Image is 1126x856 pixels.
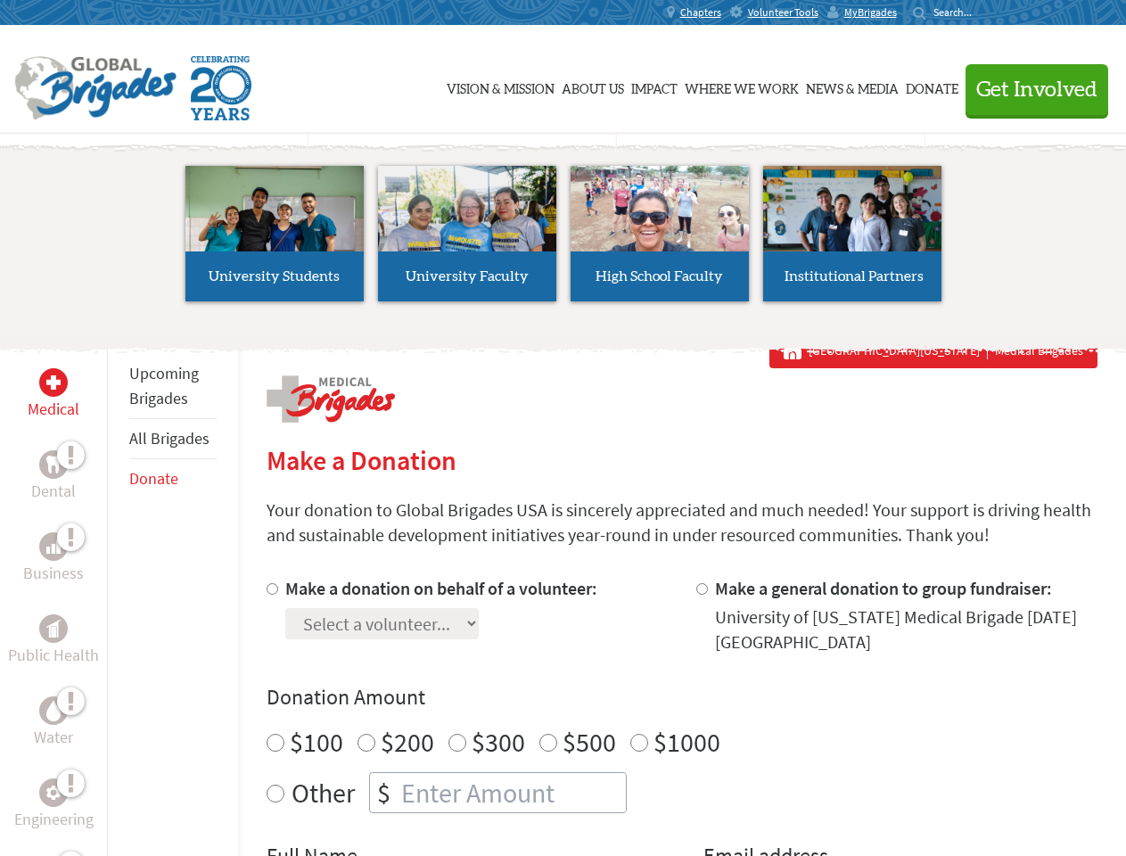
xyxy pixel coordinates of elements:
[966,64,1108,115] button: Get Involved
[563,725,616,759] label: $500
[447,42,555,131] a: Vision & Mission
[715,605,1097,654] div: University of [US_STATE] Medical Brigade [DATE] [GEOGRAPHIC_DATA]
[933,5,984,19] input: Search...
[571,166,749,301] a: High School Faculty
[39,532,68,561] div: Business
[370,773,398,812] div: $
[129,419,217,459] li: All Brigades
[31,450,76,504] a: DentalDental
[381,725,434,759] label: $200
[34,725,73,750] p: Water
[209,269,340,284] span: University Students
[267,375,395,423] img: logo-medical.png
[39,368,68,397] div: Medical
[14,56,177,120] img: Global Brigades Logo
[571,166,749,252] img: menu_brigades_submenu_3.jpg
[267,444,1097,476] h2: Make a Donation
[596,269,723,284] span: High School Faculty
[378,166,556,285] img: menu_brigades_submenu_2.jpg
[267,498,1097,547] p: Your donation to Global Brigades USA is sincerely appreciated and much needed! Your support is dr...
[906,42,958,131] a: Donate
[785,269,924,284] span: Institutional Partners
[39,696,68,725] div: Water
[129,459,217,498] li: Donate
[191,56,251,120] img: Global Brigades Celebrating 20 Years
[46,700,61,720] img: Water
[8,643,99,668] p: Public Health
[14,807,94,832] p: Engineering
[292,772,355,813] label: Other
[653,725,720,759] label: $1000
[39,778,68,807] div: Engineering
[472,725,525,759] label: $300
[562,42,624,131] a: About Us
[34,696,73,750] a: WaterWater
[46,620,61,638] img: Public Health
[28,368,79,422] a: MedicalMedical
[23,532,84,586] a: BusinessBusiness
[8,614,99,668] a: Public HealthPublic Health
[715,577,1052,599] label: Make a general donation to group fundraiser:
[129,363,199,408] a: Upcoming Brigades
[129,354,217,419] li: Upcoming Brigades
[763,166,941,301] a: Institutional Partners
[46,539,61,554] img: Business
[185,166,364,301] a: University Students
[631,42,678,131] a: Impact
[28,397,79,422] p: Medical
[806,42,899,131] a: News & Media
[23,561,84,586] p: Business
[290,725,343,759] label: $100
[976,79,1097,101] span: Get Involved
[46,375,61,390] img: Medical
[39,450,68,479] div: Dental
[267,683,1097,712] h4: Donation Amount
[285,577,597,599] label: Make a donation on behalf of a volunteer:
[398,773,626,812] input: Enter Amount
[844,5,897,20] span: MyBrigades
[46,456,61,473] img: Dental
[129,428,210,449] a: All Brigades
[185,166,364,284] img: menu_brigades_submenu_1.jpg
[129,468,178,489] a: Donate
[763,166,941,284] img: menu_brigades_submenu_4.jpg
[39,614,68,643] div: Public Health
[31,479,76,504] p: Dental
[685,42,799,131] a: Where We Work
[680,5,721,20] span: Chapters
[46,786,61,800] img: Engineering
[14,778,94,832] a: EngineeringEngineering
[406,269,529,284] span: University Faculty
[748,5,818,20] span: Volunteer Tools
[378,166,556,301] a: University Faculty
